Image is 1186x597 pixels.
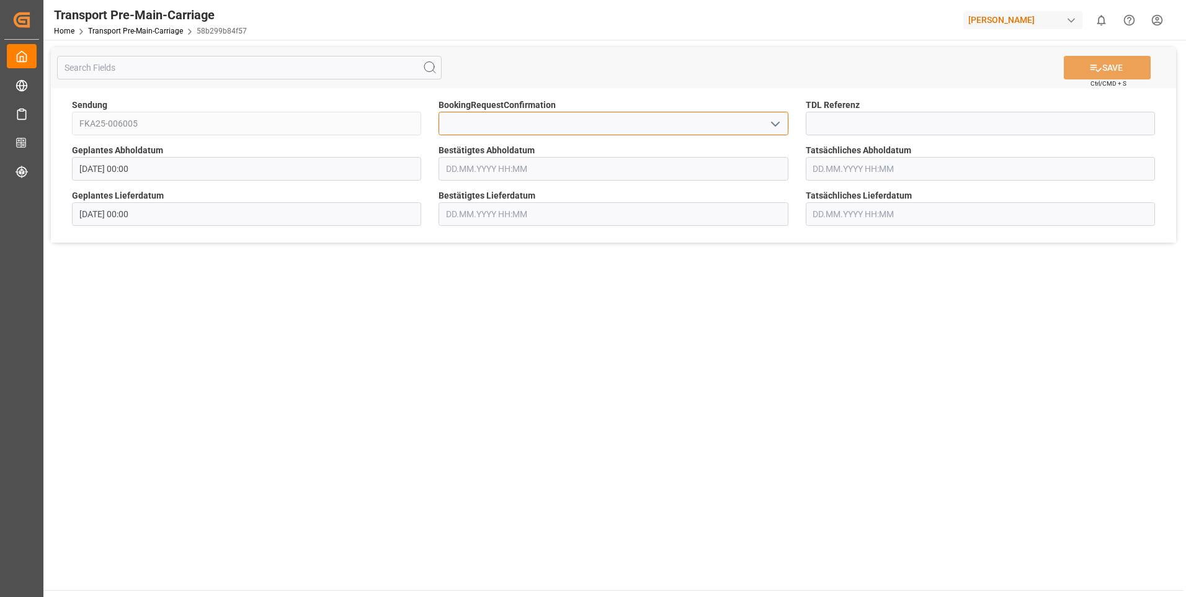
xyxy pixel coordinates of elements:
[963,8,1087,32] button: [PERSON_NAME]
[72,99,107,112] span: Sendung
[439,189,535,202] span: Bestätigtes Lieferdatum
[54,6,247,24] div: Transport Pre-Main-Carriage
[72,189,164,202] span: Geplantes Lieferdatum
[1064,56,1151,79] button: SAVE
[72,157,421,181] input: DD.MM.YYYY HH:MM
[1115,6,1143,34] button: Help Center
[806,144,911,157] span: Tatsächliches Abholdatum
[57,56,442,79] input: Search Fields
[806,99,860,112] span: TDL Referenz
[806,157,1155,181] input: DD.MM.YYYY HH:MM
[806,189,912,202] span: Tatsächliches Lieferdatum
[439,99,556,112] span: BookingRequestConfirmation
[806,202,1155,226] input: DD.MM.YYYY HH:MM
[1087,6,1115,34] button: show 0 new notifications
[1090,79,1126,88] span: Ctrl/CMD + S
[439,202,788,226] input: DD.MM.YYYY HH:MM
[88,27,183,35] a: Transport Pre-Main-Carriage
[439,144,535,157] span: Bestätigtes Abholdatum
[765,114,783,133] button: open menu
[54,27,74,35] a: Home
[72,144,163,157] span: Geplantes Abholdatum
[963,11,1082,29] div: [PERSON_NAME]
[72,202,421,226] input: DD.MM.YYYY HH:MM
[439,157,788,181] input: DD.MM.YYYY HH:MM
